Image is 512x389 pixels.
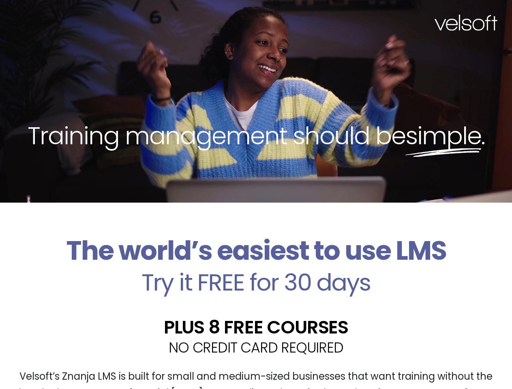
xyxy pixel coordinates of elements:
h2: Try it FREE for 30 days [6,271,506,294]
h2: Training management should be . [15,120,497,152]
h2: The world’s easiest to use LMS [6,235,506,267]
span: simple [405,119,481,153]
h2: NO CREDIT CARD REQUIRED [6,340,506,355]
h2: PLUS 8 FREE COURSES [6,318,506,336]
